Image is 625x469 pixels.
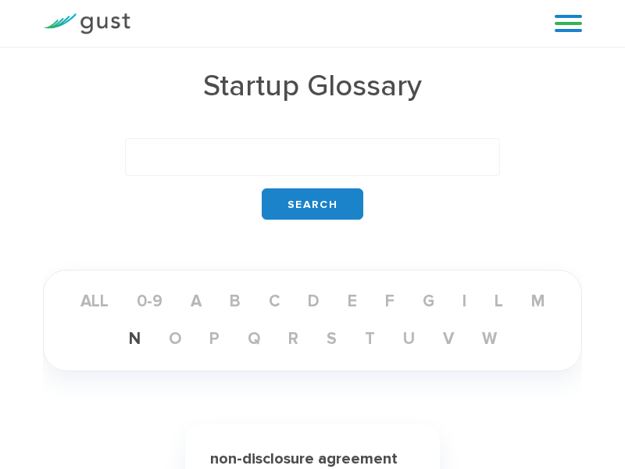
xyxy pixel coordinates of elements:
[430,329,466,349] a: v
[352,329,387,349] a: t
[482,292,516,311] a: l
[410,292,447,311] a: g
[262,188,363,220] input: Search
[235,329,273,349] a: q
[68,292,121,311] a: ALL
[43,13,130,34] img: Gust Logo
[256,292,292,311] a: c
[276,329,311,349] a: r
[178,292,214,311] a: a
[116,329,153,349] a: n
[450,292,479,311] a: i
[156,329,194,349] a: o
[470,329,509,349] a: w
[295,292,332,311] a: d
[124,292,175,311] a: 0-9
[373,292,407,311] a: f
[314,329,349,349] a: s
[217,292,253,311] a: b
[519,292,557,311] a: m
[43,71,582,101] h1: Startup Glossary
[391,329,427,349] a: u
[197,329,232,349] a: p
[335,292,370,311] a: e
